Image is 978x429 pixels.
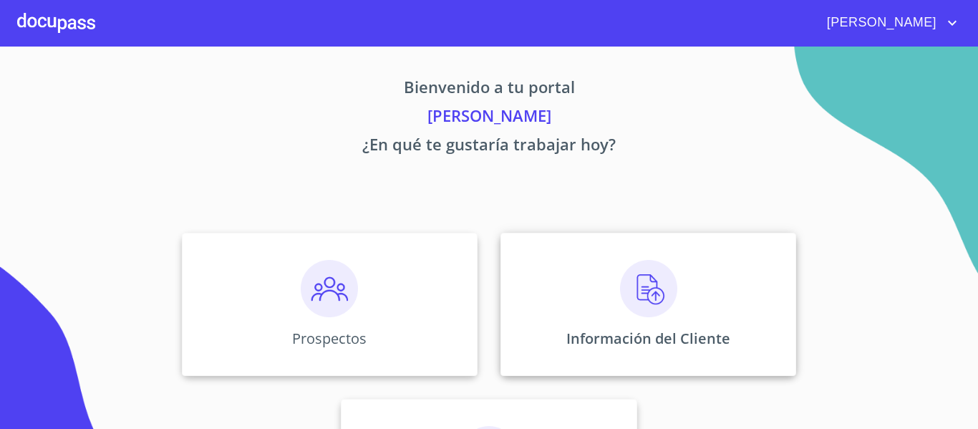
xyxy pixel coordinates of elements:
p: ¿En qué te gustaría trabajar hoy? [48,132,930,161]
img: carga.png [620,260,677,317]
img: prospectos.png [301,260,358,317]
p: Prospectos [292,329,367,348]
button: account of current user [816,11,961,34]
p: [PERSON_NAME] [48,104,930,132]
p: Información del Cliente [566,329,730,348]
span: [PERSON_NAME] [816,11,944,34]
p: Bienvenido a tu portal [48,75,930,104]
